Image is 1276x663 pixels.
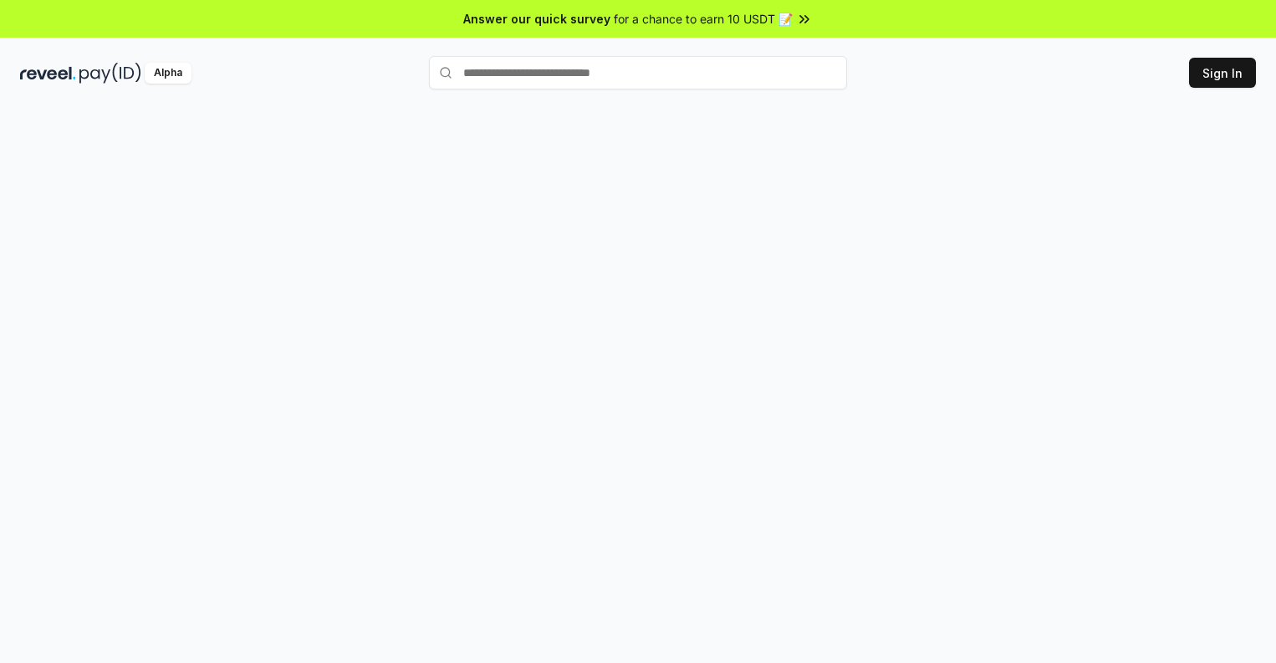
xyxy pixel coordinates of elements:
[1189,58,1256,88] button: Sign In
[145,63,191,84] div: Alpha
[614,10,793,28] span: for a chance to earn 10 USDT 📝
[20,63,76,84] img: reveel_dark
[463,10,610,28] span: Answer our quick survey
[79,63,141,84] img: pay_id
